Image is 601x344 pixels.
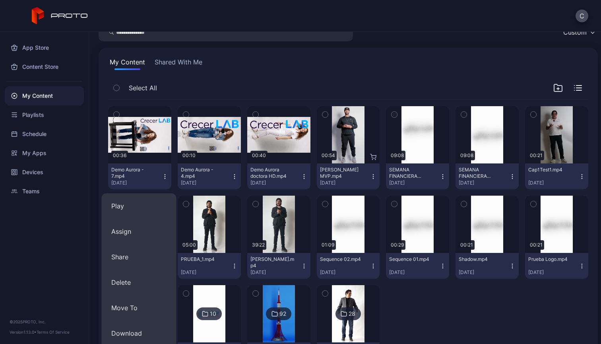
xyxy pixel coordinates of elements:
[386,163,449,189] button: SEMANA FINANCIERA 4K_2.mp4[DATE]
[389,167,433,179] div: SEMANA FINANCIERA 4K_2.mp4
[320,167,364,179] div: Albert Pujols MVP.mp4
[389,180,440,186] div: [DATE]
[459,269,509,276] div: [DATE]
[108,57,147,70] button: My Content
[10,330,37,334] span: Version 1.13.0 •
[459,256,502,262] div: Shadow.mp4
[181,167,225,179] div: Demo Aurora - 4.mp4
[320,256,364,262] div: Sequence 02.mp4
[108,163,171,189] button: Demo Aurora - 7.mp4[DATE]
[153,57,204,70] button: Shared With Me
[102,193,176,219] button: Play
[456,163,519,189] button: SEMANA FINANCIERA 4K.mp4[DATE]
[247,253,310,279] button: [PERSON_NAME].mp4[DATE]
[349,310,355,317] div: 28
[250,256,294,269] div: Eric Jimenez.mp4
[528,256,572,262] div: Prueba Logo.mp4
[181,256,225,262] div: PRUEBA_1.mp4
[37,330,70,334] a: Terms Of Service
[525,253,588,279] button: Prueba Logo.mp4[DATE]
[178,163,241,189] button: Demo Aurora - 4.mp4[DATE]
[111,167,155,179] div: Demo Aurora - 7.mp4
[5,105,84,124] a: Playlists
[5,163,84,182] a: Devices
[459,180,509,186] div: [DATE]
[386,253,449,279] button: Sequence 01.mp4[DATE]
[320,180,370,186] div: [DATE]
[559,23,598,41] button: Custom
[178,253,241,279] button: PRUEBA_1.mp4[DATE]
[250,180,301,186] div: [DATE]
[525,163,588,189] button: Cap1Test1.mp4[DATE]
[563,28,587,36] div: Custom
[389,256,433,262] div: Sequence 01.mp4
[389,269,440,276] div: [DATE]
[279,310,286,317] div: 92
[456,253,519,279] button: Shadow.mp4[DATE]
[5,144,84,163] a: My Apps
[459,167,502,179] div: SEMANA FINANCIERA 4K.mp4
[129,83,157,93] span: Select All
[250,269,301,276] div: [DATE]
[5,57,84,76] a: Content Store
[181,269,231,276] div: [DATE]
[528,180,579,186] div: [DATE]
[247,163,310,189] button: Demo Aurora doctora HD.mp4[DATE]
[102,244,176,270] button: Share
[317,253,380,279] button: Sequence 02.mp4[DATE]
[5,86,84,105] a: My Content
[528,167,572,173] div: Cap1Test1.mp4
[102,295,176,321] button: Move To
[10,319,79,325] div: © 2025 PROTO, Inc.
[576,10,588,22] button: C
[5,124,84,144] a: Schedule
[528,269,579,276] div: [DATE]
[320,269,370,276] div: [DATE]
[181,180,231,186] div: [DATE]
[250,167,294,179] div: Demo Aurora doctora HD.mp4
[5,38,84,57] a: App Store
[210,310,216,317] div: 10
[317,163,380,189] button: [PERSON_NAME] MVP.mp4[DATE]
[102,270,176,295] button: Delete
[5,182,84,201] a: Teams
[102,219,176,244] button: Assign
[111,180,162,186] div: [DATE]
